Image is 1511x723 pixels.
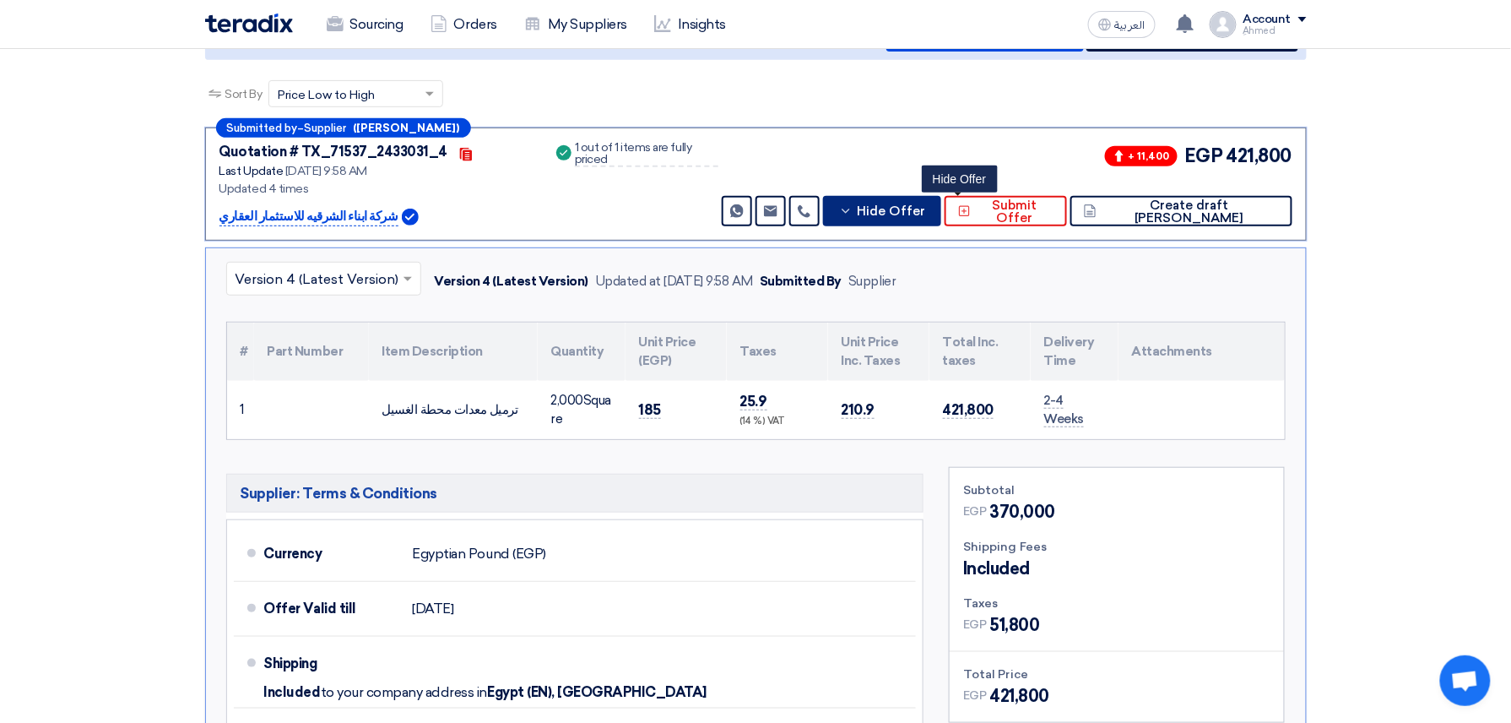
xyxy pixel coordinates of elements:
div: Updated at [DATE] 9:58 AM [595,272,753,291]
span: Supplier [305,122,347,133]
div: 1 out of 1 items are fully priced [575,142,718,167]
span: EGP [963,503,987,520]
th: Part Number [254,323,369,381]
div: – [216,118,471,138]
th: # [227,323,254,381]
th: Attachments [1118,323,1285,381]
th: Unit Price (EGP) [626,323,727,381]
img: profile_test.png [1210,11,1237,38]
button: Create draft [PERSON_NAME] [1070,196,1292,226]
span: Included [963,556,1030,581]
th: Taxes [727,323,828,381]
span: العربية [1115,19,1145,31]
span: 185 [639,401,662,419]
div: (14 %) VAT [740,415,815,429]
th: Unit Price Inc. Taxes [828,323,929,381]
div: ِAhmed [1243,26,1307,35]
p: شركة ابناء الشرقيه للاستثمار العقاري [219,207,398,227]
th: Quantity [538,323,626,381]
span: Last Update [219,164,284,178]
span: 25.9 [740,393,767,410]
span: Create draft [PERSON_NAME] [1101,199,1278,225]
span: Sort By [225,85,263,103]
span: Hide Offer [857,205,925,218]
span: [DATE] [413,601,454,617]
div: Offer Valid till [264,589,399,629]
a: My Suppliers [511,6,641,43]
span: Submit Offer [975,199,1053,225]
div: Submitted By [760,272,842,291]
div: Account [1243,13,1292,27]
div: Total Price [963,666,1270,683]
span: 51,800 [990,612,1040,638]
div: Subtotal [963,481,1270,499]
span: 421,800 [990,683,1050,709]
div: Supplier [848,272,896,291]
span: [DATE] 9:58 AM [285,164,367,178]
span: Price Low to High [278,86,375,104]
h5: Supplier: Terms & Conditions [226,474,924,513]
button: Hide Offer [823,196,941,226]
div: Shipping Fees [963,538,1270,556]
div: Shipping [264,644,399,684]
b: ([PERSON_NAME]) [354,122,460,133]
span: 2-4 Weeks [1044,393,1085,428]
th: Delivery Time [1031,323,1118,381]
span: EGP [963,687,987,704]
div: Updated 4 times [219,180,533,198]
div: Version 4 (Latest Version) [435,272,589,291]
span: 210.9 [842,401,875,419]
span: 2,000 [551,393,584,408]
span: Included [264,684,321,701]
button: العربية [1088,11,1156,38]
div: Currency [264,534,399,574]
td: Square [538,381,626,439]
span: 421,800 [1227,142,1292,170]
span: 421,800 [943,401,994,419]
a: Sourcing [313,6,417,43]
span: + 11,400 [1105,146,1178,166]
img: Verified Account [402,209,419,226]
button: Submit Offer [945,196,1067,226]
div: Quotation # TX_71537_2433031_4 [219,142,448,162]
a: Insights [641,6,739,43]
th: Total Inc. taxes [929,323,1031,381]
span: 370,000 [990,499,1056,525]
span: Egypt (EN), [GEOGRAPHIC_DATA] [487,684,707,701]
div: Open chat [1440,655,1491,706]
td: 1 [227,381,254,439]
div: ترميل معدات محطة الغسيل [382,400,524,420]
div: Hide Offer [922,166,998,193]
span: EGP [963,616,987,633]
div: Egyptian Pound (EGP) [413,538,546,570]
th: Item Description [369,323,538,381]
span: EGP [1184,142,1223,170]
span: Submitted by [227,122,298,133]
div: Taxes [963,595,1270,612]
span: to your company address in [321,684,488,701]
a: Orders [417,6,511,43]
img: Teradix logo [205,14,293,33]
